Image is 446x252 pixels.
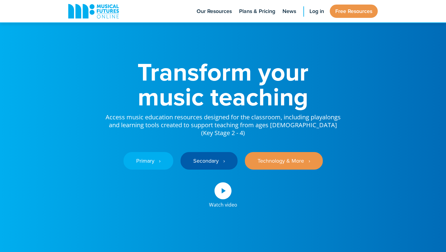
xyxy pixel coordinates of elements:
div: Watch video [209,199,237,207]
span: Plans & Pricing [239,7,275,15]
a: Free Resources [330,5,378,18]
a: Secondary ‎‏‏‎ ‎ › [181,152,238,170]
span: Log in [309,7,324,15]
h1: Transform your music teaching [105,59,341,109]
span: News [282,7,296,15]
a: Primary ‎‏‏‎ ‎ › [123,152,173,170]
span: Our Resources [197,7,232,15]
a: Technology & More ‎‏‏‎ ‎ › [245,152,323,170]
p: Access music education resources designed for the classroom, including playalongs and learning to... [105,109,341,137]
